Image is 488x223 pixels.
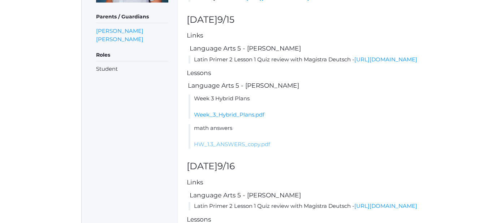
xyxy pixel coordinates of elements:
a: [PERSON_NAME] [96,35,143,43]
h5: Parents / Guardians [96,11,168,23]
li: Student [96,65,168,73]
a: [URL][DOMAIN_NAME] [354,56,417,63]
a: Week_3_Hybrid_Plans.pdf [194,111,264,118]
a: [URL][DOMAIN_NAME] [354,202,417,209]
a: [PERSON_NAME] [96,27,143,35]
h5: Roles [96,49,168,61]
span: 9/16 [217,161,235,171]
span: 9/15 [217,14,234,25]
a: HW_1.3_ANSWERS_copy.pdf [194,141,270,148]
